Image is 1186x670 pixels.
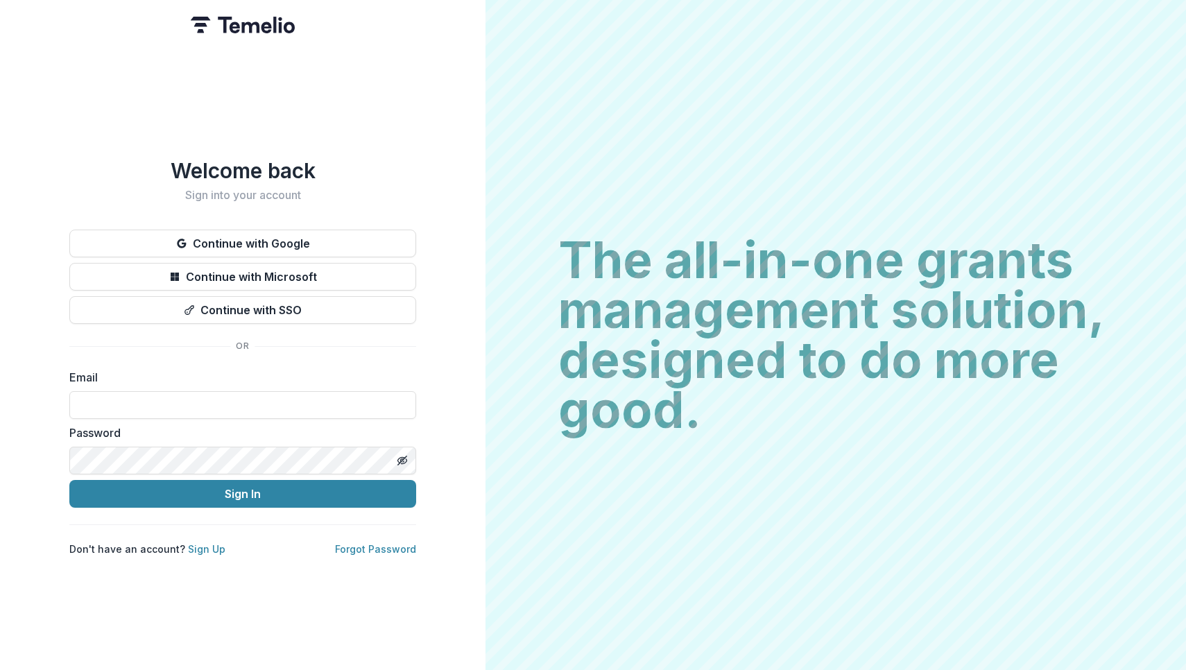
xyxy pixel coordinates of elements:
[69,296,416,324] button: Continue with SSO
[69,158,416,183] h1: Welcome back
[335,543,416,555] a: Forgot Password
[391,449,413,472] button: Toggle password visibility
[188,543,225,555] a: Sign Up
[191,17,295,33] img: Temelio
[69,480,416,508] button: Sign In
[69,369,408,386] label: Email
[69,542,225,556] p: Don't have an account?
[69,189,416,202] h2: Sign into your account
[69,424,408,441] label: Password
[69,230,416,257] button: Continue with Google
[69,263,416,291] button: Continue with Microsoft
